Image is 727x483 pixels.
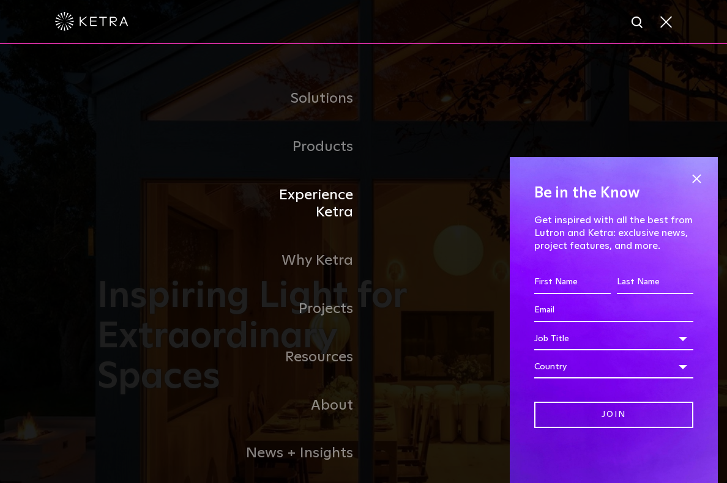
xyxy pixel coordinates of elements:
[534,299,693,322] input: Email
[238,429,363,477] a: News + Insights
[534,355,693,378] div: Country
[617,271,693,294] input: Last Name
[238,123,363,171] a: Products
[630,15,646,31] img: search icon
[55,12,129,31] img: ketra-logo-2019-white
[238,382,363,430] a: About
[238,171,363,237] a: Experience Ketra
[534,271,611,294] input: First Name
[238,333,363,382] a: Resources
[534,327,693,350] div: Job Title
[534,214,693,252] p: Get inspired with all the best from Lutron and Ketra: exclusive news, project features, and more.
[534,402,693,428] input: Join
[534,182,693,205] h4: Be in the Know
[238,285,363,333] a: Projects
[238,237,363,285] a: Why Ketra
[238,75,363,123] a: Solutions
